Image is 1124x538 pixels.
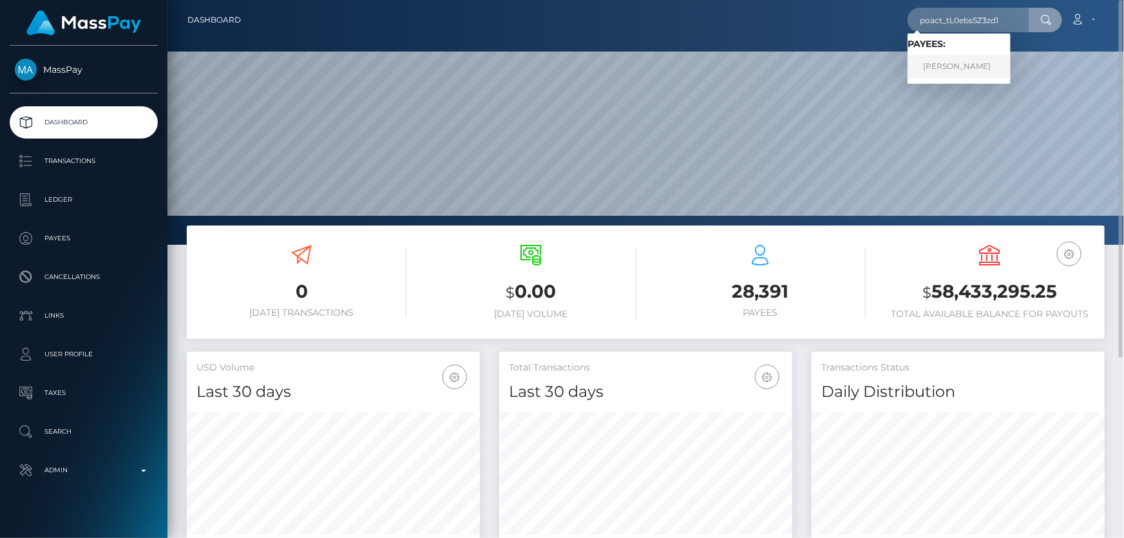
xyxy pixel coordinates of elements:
[821,361,1095,374] h5: Transactions Status
[10,338,158,370] a: User Profile
[10,377,158,409] a: Taxes
[10,300,158,332] a: Links
[15,59,37,81] img: MassPay
[908,39,1011,50] h6: Payees:
[15,190,153,209] p: Ledger
[15,113,153,132] p: Dashboard
[15,422,153,441] p: Search
[15,345,153,364] p: User Profile
[196,279,406,304] h3: 0
[26,10,141,35] img: MassPay Logo
[885,279,1095,305] h3: 58,433,295.25
[196,361,470,374] h5: USD Volume
[10,416,158,448] a: Search
[196,381,470,403] h4: Last 30 days
[10,184,158,216] a: Ledger
[15,229,153,248] p: Payees
[15,461,153,480] p: Admin
[656,279,866,304] h3: 28,391
[885,309,1095,320] h6: Total Available Balance for Payouts
[10,106,158,139] a: Dashboard
[10,145,158,177] a: Transactions
[187,6,241,34] a: Dashboard
[426,279,636,305] h3: 0.00
[15,151,153,171] p: Transactions
[922,283,931,302] small: $
[10,454,158,486] a: Admin
[656,307,866,318] h6: Payees
[10,222,158,255] a: Payees
[821,381,1095,403] h4: Daily Distribution
[908,8,1029,32] input: Search...
[426,309,636,320] h6: [DATE] Volume
[506,283,515,302] small: $
[10,64,158,75] span: MassPay
[15,306,153,325] p: Links
[908,55,1011,79] a: [PERSON_NAME]
[509,361,783,374] h5: Total Transactions
[15,267,153,287] p: Cancellations
[15,383,153,403] p: Taxes
[509,381,783,403] h4: Last 30 days
[196,307,406,318] h6: [DATE] Transactions
[10,261,158,293] a: Cancellations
